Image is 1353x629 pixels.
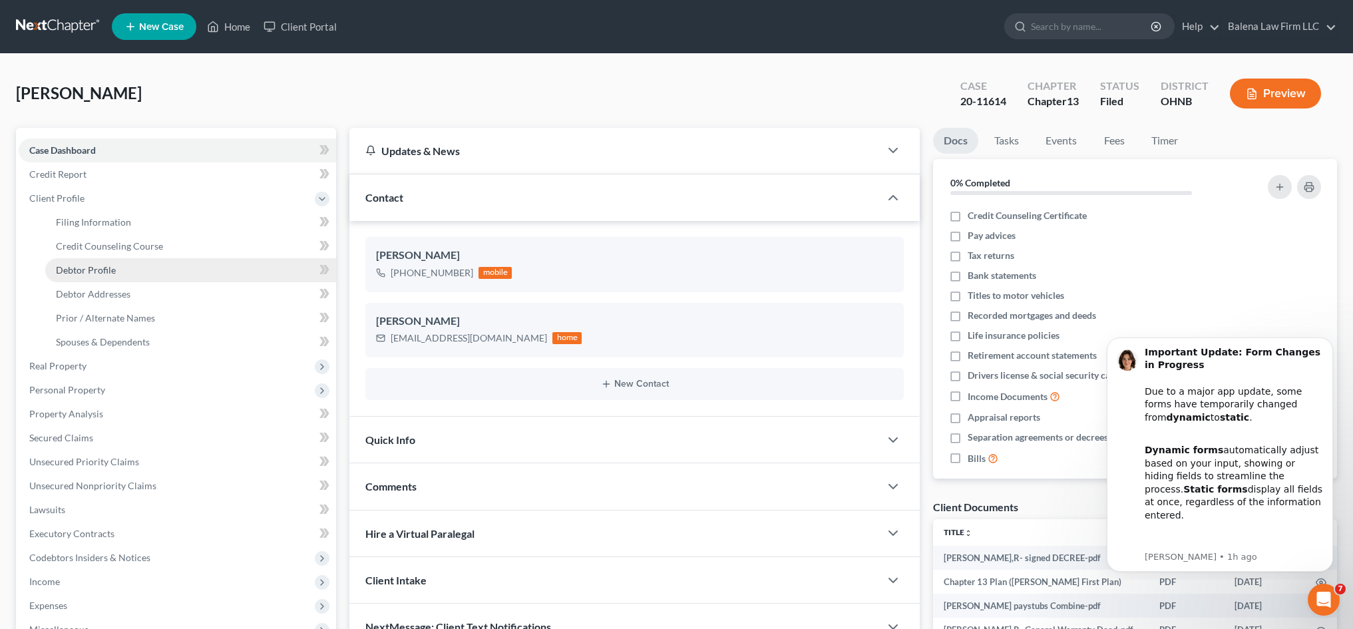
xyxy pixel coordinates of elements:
[29,384,105,395] span: Personal Property
[968,431,1156,444] span: Separation agreements or decrees of divorces
[1067,95,1079,107] span: 13
[365,191,403,204] span: Contact
[45,234,336,258] a: Credit Counseling Course
[56,264,116,276] span: Debtor Profile
[950,177,1010,188] strong: 0% Completed
[376,379,893,389] button: New Contact
[365,574,427,586] span: Client Intake
[968,229,1016,242] span: Pay advices
[933,500,1018,514] div: Client Documents
[968,452,986,465] span: Bills
[19,402,336,426] a: Property Analysis
[968,329,1060,342] span: Life insurance policies
[29,432,93,443] span: Secured Claims
[391,266,473,280] div: [PHONE_NUMBER]
[29,408,103,419] span: Property Analysis
[29,504,65,515] span: Lawsuits
[968,390,1048,403] span: Income Documents
[56,288,130,300] span: Debtor Addresses
[376,314,893,329] div: [PERSON_NAME]
[19,450,336,474] a: Unsecured Priority Claims
[376,248,893,264] div: [PERSON_NAME]
[933,128,978,154] a: Docs
[29,456,139,467] span: Unsecured Priority Claims
[1031,14,1153,39] input: Search by name...
[45,306,336,330] a: Prior / Alternate Names
[45,330,336,354] a: Spouses & Dependents
[19,498,336,522] a: Lawsuits
[1093,128,1135,154] a: Fees
[1035,128,1087,154] a: Events
[19,522,336,546] a: Executory Contracts
[1028,79,1079,94] div: Chapter
[1335,584,1346,594] span: 7
[968,349,1097,362] span: Retirement account statements
[29,360,87,371] span: Real Property
[45,210,336,234] a: Filing Information
[1161,94,1209,109] div: OHNB
[200,15,257,39] a: Home
[960,94,1006,109] div: 20-11614
[56,336,150,347] span: Spouses & Dependents
[56,216,131,228] span: Filing Information
[45,258,336,282] a: Debtor Profile
[19,138,336,162] a: Case Dashboard
[29,552,150,563] span: Codebtors Insiders & Notices
[968,411,1040,424] span: Appraisal reports
[1028,94,1079,109] div: Chapter
[391,331,547,345] div: [EMAIL_ADDRESS][DOMAIN_NAME]
[968,209,1087,222] span: Credit Counseling Certificate
[1221,15,1336,39] a: Balena Law Firm LLC
[56,312,155,323] span: Prior / Alternate Names
[933,570,1149,594] td: Chapter 13 Plan ([PERSON_NAME] First Plan)
[960,79,1006,94] div: Case
[552,332,582,344] div: home
[1308,584,1340,616] iframe: Intercom live chat
[58,204,236,308] div: Our team is actively working to re-integrate dynamic functionality and expects to have it restore...
[968,369,1119,382] span: Drivers license & social security card
[944,527,972,537] a: Titleunfold_more
[45,282,336,306] a: Debtor Addresses
[1149,594,1224,618] td: PDF
[968,309,1096,322] span: Recorded mortgages and deeds
[1141,128,1189,154] a: Timer
[56,240,163,252] span: Credit Counseling Course
[984,128,1030,154] a: Tasks
[19,474,336,498] a: Unsecured Nonpriority Claims
[139,22,184,32] span: New Case
[933,546,1149,570] td: [PERSON_NAME],R- signed DECREE-pdf
[29,480,156,491] span: Unsecured Nonpriority Claims
[479,267,512,279] div: mobile
[1100,79,1139,94] div: Status
[365,480,417,493] span: Comments
[29,576,60,587] span: Income
[933,594,1149,618] td: [PERSON_NAME] paystubs Combine-pdf
[968,289,1064,302] span: Titles to motor vehicles
[968,249,1014,262] span: Tax returns
[29,192,85,204] span: Client Profile
[1224,594,1305,618] td: [DATE]
[19,162,336,186] a: Credit Report
[29,600,67,611] span: Expenses
[1230,79,1321,108] button: Preview
[29,168,87,180] span: Credit Report
[968,269,1036,282] span: Bank statements
[16,83,142,103] span: [PERSON_NAME]
[1161,79,1209,94] div: District
[1100,94,1139,109] div: Filed
[365,433,415,446] span: Quick Info
[29,528,114,539] span: Executory Contracts
[1087,325,1353,580] iframe: Intercom notifications message
[257,15,343,39] a: Client Portal
[19,426,336,450] a: Secured Claims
